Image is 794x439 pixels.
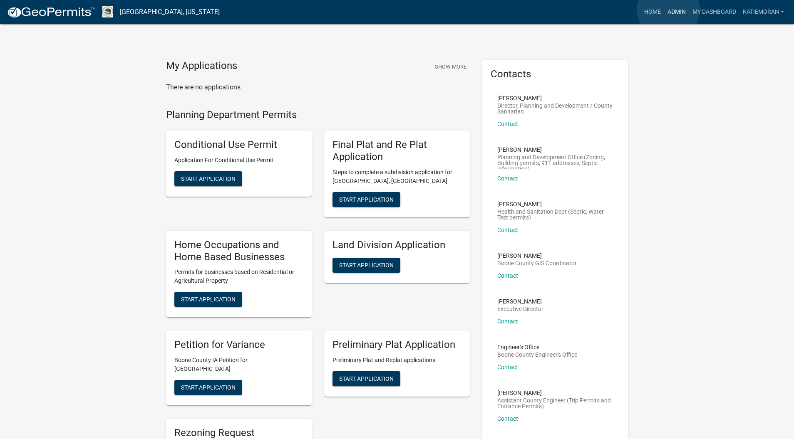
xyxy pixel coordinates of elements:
[497,175,518,182] a: Contact
[432,60,470,74] button: Show More
[497,209,613,220] p: Health and Sanitation Dept (Septic, Water Test permits)
[332,239,462,251] h5: Land Division Application
[497,95,613,101] p: [PERSON_NAME]
[174,292,242,307] button: Start Application
[174,139,303,151] h5: Conditional Use Permit
[332,356,462,365] p: Preliminary Plat and Replat applications
[497,415,518,422] a: Contact
[174,268,303,285] p: Permits for businesses based on Residential or Agricultural Property
[339,261,394,268] span: Start Application
[497,147,613,153] p: [PERSON_NAME]
[181,296,236,303] span: Start Application
[181,384,236,391] span: Start Application
[174,339,303,351] h5: Petition for Variance
[166,60,237,72] h4: My Applications
[166,82,470,92] p: There are no applications
[497,298,543,304] p: [PERSON_NAME]
[120,5,220,19] a: [GEOGRAPHIC_DATA], [US_STATE]
[339,375,394,382] span: Start Application
[332,192,400,207] button: Start Application
[174,171,242,186] button: Start Application
[641,4,664,20] a: Home
[332,371,400,386] button: Start Application
[497,260,577,266] p: Boone County GIS Coordinator
[497,154,613,169] p: Planning and Development Office (Zoning, Building permits, 911 addresses, Septic information)
[332,258,400,273] button: Start Application
[497,121,518,127] a: Contact
[491,68,620,80] h5: Contacts
[174,156,303,165] p: Application For Conditional Use Permit
[181,175,236,182] span: Start Application
[166,109,470,121] h4: Planning Department Permits
[497,352,577,358] p: Boone County Engineer's Office
[497,201,613,207] p: [PERSON_NAME]
[497,306,543,312] p: Executive Director
[664,4,689,20] a: Admin
[497,318,518,325] a: Contact
[102,6,113,17] img: Boone County, Iowa
[174,356,303,373] p: Boone County IA Petition for [GEOGRAPHIC_DATA]
[174,239,303,263] h5: Home Occupations and Home Based Businesses
[739,4,787,20] a: KatieMoran
[497,253,577,259] p: [PERSON_NAME]
[689,4,739,20] a: My Dashboard
[497,227,518,233] a: Contact
[174,427,303,439] h5: Rezoning Request
[497,364,518,370] a: Contact
[332,339,462,351] h5: Preliminary Plat Application
[497,390,613,396] p: [PERSON_NAME]
[497,397,613,409] p: Assistant County Engineer (Trip Permits and Entrance Permits)
[174,380,242,395] button: Start Application
[332,139,462,163] h5: Final Plat and Re Plat Application
[332,168,462,185] p: Steps to complete a subdivision application for [GEOGRAPHIC_DATA], [GEOGRAPHIC_DATA]
[497,344,577,350] p: Engineer's Office
[497,272,518,279] a: Contact
[339,196,394,202] span: Start Application
[497,103,613,114] p: Director, Planning and Development / County Sanitarian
